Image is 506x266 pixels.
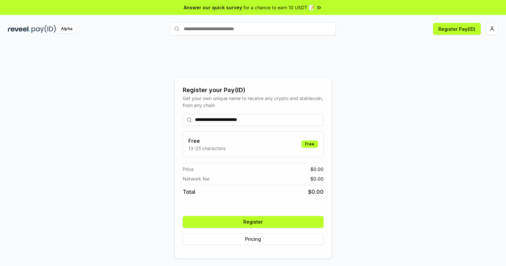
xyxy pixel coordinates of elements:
[183,85,324,95] div: Register your Pay(ID)
[8,25,30,33] img: reveel_dark
[183,216,324,228] button: Register
[433,23,481,35] button: Register Pay(ID)
[308,188,324,196] span: $ 0.00
[183,95,324,109] div: Get your own unique name to receive any crypto and stablecoin, from any chain
[183,233,324,245] button: Pricing
[184,4,242,11] span: Answer our quick survey
[183,188,195,196] span: Total
[301,140,318,148] div: Free
[57,25,76,33] div: Alpha
[310,175,324,182] span: $ 0.00
[188,145,225,152] p: 13-25 characters
[32,25,56,33] img: pay_id
[183,175,210,182] span: Network fee
[183,166,194,173] span: Price
[310,166,324,173] span: $ 0.00
[243,4,314,11] span: for a chance to earn 10 USDT 📝
[188,137,225,145] h3: Free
